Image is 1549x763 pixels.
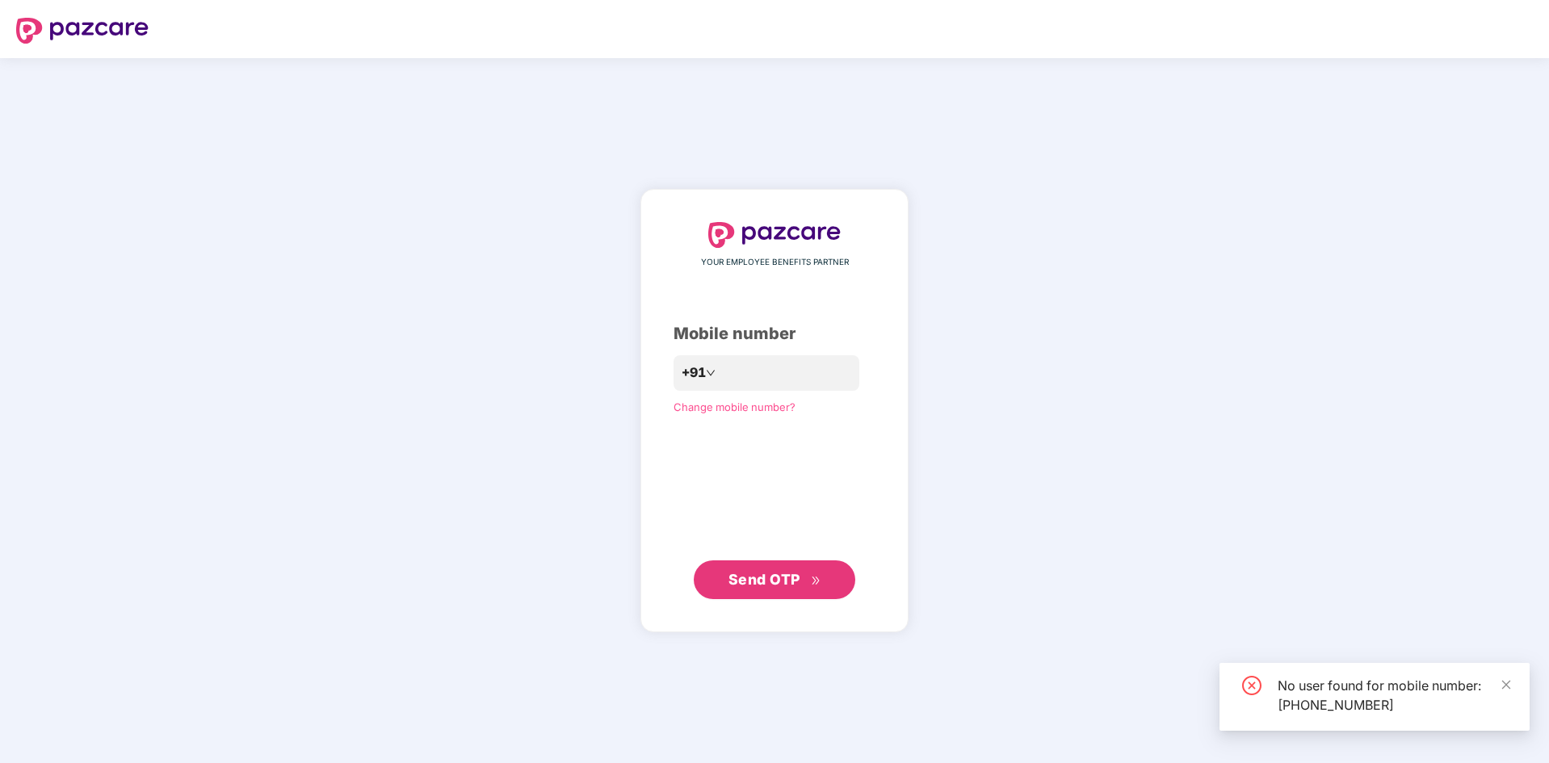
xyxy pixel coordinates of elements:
[701,256,849,269] span: YOUR EMPLOYEE BENEFITS PARTNER
[708,222,841,248] img: logo
[728,571,800,588] span: Send OTP
[674,400,795,413] a: Change mobile number?
[694,560,855,599] button: Send OTPdouble-right
[1278,676,1510,715] div: No user found for mobile number: [PHONE_NUMBER]
[674,321,875,346] div: Mobile number
[682,363,706,383] span: +91
[706,368,716,378] span: down
[1501,679,1512,690] span: close
[811,576,821,586] span: double-right
[1242,676,1261,695] span: close-circle
[16,18,149,44] img: logo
